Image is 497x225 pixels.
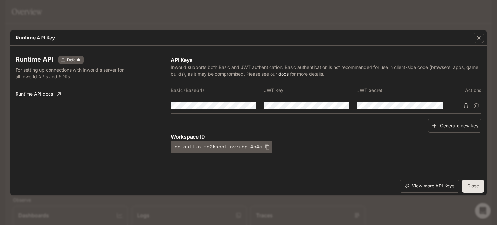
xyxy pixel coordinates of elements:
button: Close [462,180,484,193]
th: JWT Key [264,83,357,98]
p: Workspace ID [171,133,481,141]
p: Runtime API Key [16,34,55,41]
p: Inworld supports both Basic and JWT authentication. Basic authentication is not recommended for u... [171,64,481,77]
p: API Keys [171,56,481,64]
span: Default [64,57,83,63]
th: JWT Secret [357,83,450,98]
div: These keys will apply to your current workspace only [58,56,84,64]
h3: Runtime API [16,56,53,62]
p: For setting up connections with Inworld's server for all Inworld APIs and SDKs. [16,66,128,80]
a: docs [278,71,289,77]
a: Runtime API docs [13,88,63,101]
button: Delete API key [461,101,471,111]
button: Suspend API key [471,101,481,111]
button: default-n_md2kscol_nv7ybpt4o4a [171,141,272,153]
th: Actions [450,83,481,98]
button: Generate new key [428,119,481,133]
button: View more API Keys [400,180,459,193]
th: Basic (Base64) [171,83,264,98]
